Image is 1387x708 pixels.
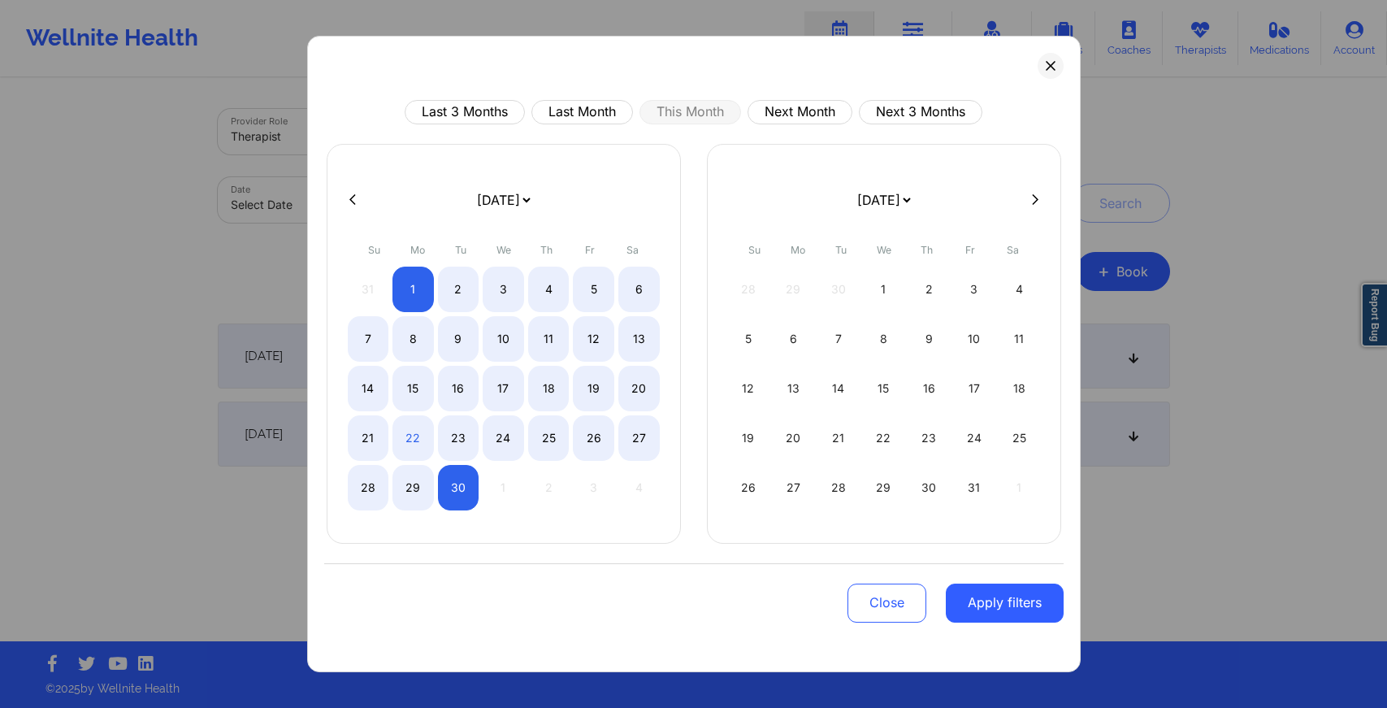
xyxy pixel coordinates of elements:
abbr: Monday [410,244,425,256]
abbr: Sunday [368,244,380,256]
div: Tue Oct 28 2025 [818,465,860,510]
div: Fri Oct 03 2025 [953,267,995,312]
div: Fri Sep 05 2025 [573,267,614,312]
div: Sat Sep 20 2025 [618,366,660,411]
div: Wed Oct 01 2025 [863,267,904,312]
div: Tue Sep 16 2025 [438,366,479,411]
div: Thu Oct 09 2025 [908,316,950,362]
div: Wed Sep 03 2025 [483,267,524,312]
abbr: Thursday [921,244,933,256]
div: Sat Sep 06 2025 [618,267,660,312]
div: Wed Sep 10 2025 [483,316,524,362]
div: Tue Sep 30 2025 [438,465,479,510]
div: Wed Oct 22 2025 [863,415,904,461]
abbr: Wednesday [877,244,891,256]
div: Sun Oct 12 2025 [728,366,769,411]
div: Thu Oct 16 2025 [908,366,950,411]
div: Fri Oct 17 2025 [953,366,995,411]
div: Wed Oct 29 2025 [863,465,904,510]
div: Thu Sep 04 2025 [528,267,570,312]
div: Tue Sep 23 2025 [438,415,479,461]
div: Tue Sep 02 2025 [438,267,479,312]
div: Sat Oct 11 2025 [999,316,1040,362]
div: Wed Oct 15 2025 [863,366,904,411]
div: Tue Oct 14 2025 [818,366,860,411]
div: Tue Oct 07 2025 [818,316,860,362]
abbr: Saturday [1007,244,1019,256]
abbr: Friday [585,244,595,256]
div: Thu Sep 11 2025 [528,316,570,362]
div: Mon Oct 27 2025 [773,465,814,510]
div: Tue Sep 09 2025 [438,316,479,362]
div: Sun Sep 28 2025 [348,465,389,510]
div: Mon Sep 08 2025 [392,316,434,362]
div: Sun Oct 19 2025 [728,415,769,461]
div: Sun Sep 07 2025 [348,316,389,362]
div: Sat Oct 04 2025 [999,267,1040,312]
div: Mon Oct 20 2025 [773,415,814,461]
div: Sun Sep 21 2025 [348,415,389,461]
div: Thu Sep 18 2025 [528,366,570,411]
div: Mon Sep 15 2025 [392,366,434,411]
div: Wed Sep 17 2025 [483,366,524,411]
abbr: Tuesday [835,244,847,256]
button: Last 3 Months [405,100,525,124]
div: Thu Sep 25 2025 [528,415,570,461]
div: Sun Oct 26 2025 [728,465,769,510]
button: Next Month [748,100,852,124]
div: Mon Sep 22 2025 [392,415,434,461]
div: Sun Oct 05 2025 [728,316,769,362]
button: Apply filters [946,584,1064,623]
div: Thu Oct 23 2025 [908,415,950,461]
div: Fri Sep 12 2025 [573,316,614,362]
abbr: Thursday [540,244,553,256]
div: Wed Oct 08 2025 [863,316,904,362]
div: Fri Oct 31 2025 [953,465,995,510]
abbr: Friday [965,244,975,256]
div: Sat Oct 25 2025 [999,415,1040,461]
div: Thu Oct 02 2025 [908,267,950,312]
div: Wed Sep 24 2025 [483,415,524,461]
button: Next 3 Months [859,100,982,124]
abbr: Wednesday [496,244,511,256]
div: Mon Oct 06 2025 [773,316,814,362]
button: Close [847,584,926,623]
div: Sun Sep 14 2025 [348,366,389,411]
div: Sat Oct 18 2025 [999,366,1040,411]
button: This Month [639,100,741,124]
abbr: Sunday [748,244,761,256]
div: Thu Oct 30 2025 [908,465,950,510]
div: Mon Sep 29 2025 [392,465,434,510]
button: Last Month [531,100,633,124]
abbr: Saturday [626,244,639,256]
div: Sat Sep 13 2025 [618,316,660,362]
div: Sat Sep 27 2025 [618,415,660,461]
div: Fri Sep 19 2025 [573,366,614,411]
div: Mon Oct 13 2025 [773,366,814,411]
div: Fri Sep 26 2025 [573,415,614,461]
div: Fri Oct 10 2025 [953,316,995,362]
abbr: Monday [791,244,805,256]
div: Fri Oct 24 2025 [953,415,995,461]
abbr: Tuesday [455,244,466,256]
div: Mon Sep 01 2025 [392,267,434,312]
div: Tue Oct 21 2025 [818,415,860,461]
